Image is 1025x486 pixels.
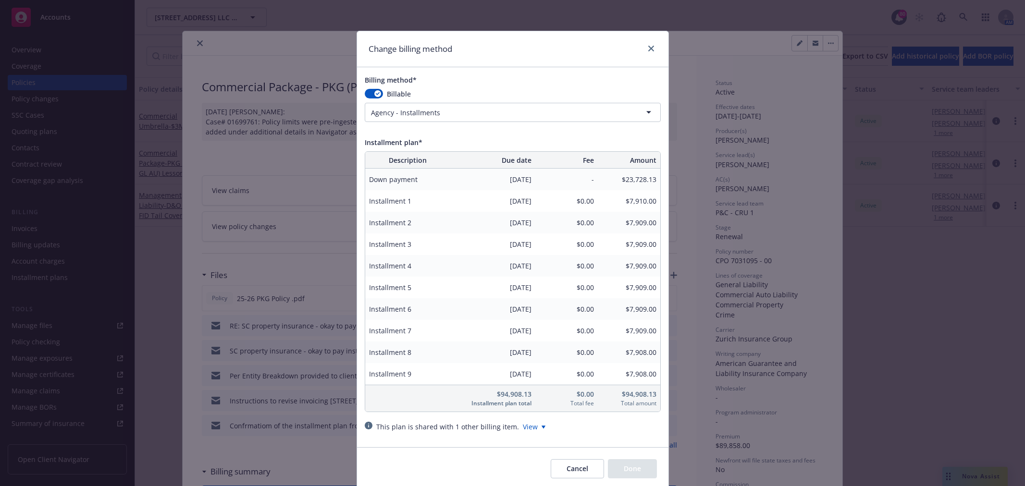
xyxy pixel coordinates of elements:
span: Due date [454,155,531,165]
span: [DATE] [454,369,531,379]
div: View [523,422,545,432]
span: Installment 8 [369,347,446,357]
span: $0.00 [539,326,594,336]
span: $0.00 [539,347,594,357]
span: [DATE] [454,347,531,357]
span: Installment 6 [369,304,446,314]
span: Installment 7 [369,326,446,336]
span: Installment 9 [369,369,446,379]
span: $0.00 [539,196,594,206]
button: Cancel [551,459,604,478]
span: $94,908.13 [454,389,531,399]
div: This plan is shared with 1 other billing item. [376,422,519,432]
span: [DATE] [454,326,531,336]
span: $0.00 [539,369,594,379]
span: $7,909.00 [602,282,656,292]
div: Billable [365,89,661,99]
span: $23,728.13 [602,174,656,184]
span: $7,909.00 [602,304,656,314]
span: Fee [539,155,594,165]
span: Installment 4 [369,261,446,271]
span: $94,908.13 [602,389,656,399]
span: [DATE] [454,239,531,249]
span: [DATE] [454,304,531,314]
span: Total fee [539,399,594,408]
span: Total amount [602,399,656,408]
span: $0.00 [539,282,594,292]
span: Installment 3 [369,239,446,249]
span: Installment 2 [369,218,446,228]
span: Installment plan total [454,399,531,408]
span: $7,908.00 [602,347,656,357]
span: [DATE] [454,282,531,292]
span: Installment plan* [365,138,422,147]
span: $7,910.00 [602,196,656,206]
span: [DATE] [454,196,531,206]
span: - [539,174,594,184]
span: Description [369,155,446,165]
span: $0.00 [539,261,594,271]
span: Billing method* [365,75,417,85]
span: $0.00 [539,304,594,314]
span: $7,909.00 [602,218,656,228]
span: Installment 1 [369,196,446,206]
span: [DATE] [454,218,531,228]
span: $7,908.00 [602,369,656,379]
span: $7,909.00 [602,261,656,271]
span: Amount [602,155,656,165]
span: [DATE] [454,174,531,184]
span: $0.00 [539,239,594,249]
span: [DATE] [454,261,531,271]
span: $7,909.00 [602,326,656,336]
span: Down payment [369,174,446,184]
span: $0.00 [539,218,594,228]
span: $0.00 [539,389,594,399]
span: Installment 5 [369,282,446,292]
span: $7,909.00 [602,239,656,249]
